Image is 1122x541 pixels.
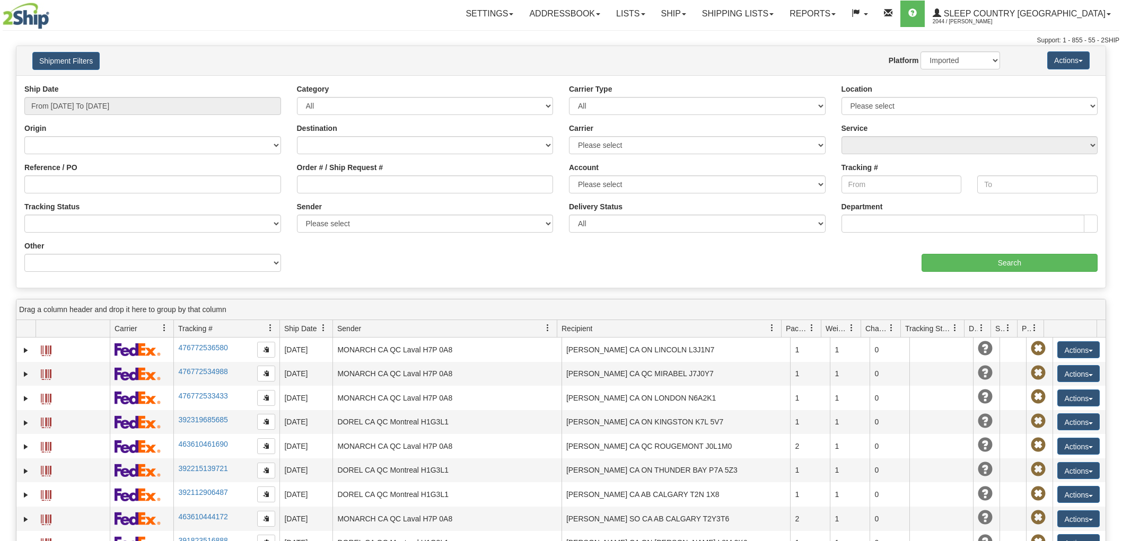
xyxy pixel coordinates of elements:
[870,482,909,507] td: 0
[1031,389,1046,404] span: Pickup Not Assigned
[870,362,909,386] td: 0
[1022,323,1031,334] span: Pickup Status
[969,323,978,334] span: Delivery Status
[841,201,883,212] label: Department
[841,84,872,94] label: Location
[882,319,900,337] a: Charge filter column settings
[569,123,593,134] label: Carrier
[279,482,332,507] td: [DATE]
[337,323,361,334] span: Sender
[694,1,782,27] a: Shipping lists
[870,410,909,434] td: 0
[21,369,31,379] a: Expand
[257,342,275,358] button: Copy to clipboard
[279,410,332,434] td: [DATE]
[3,36,1119,45] div: Support: 1 - 855 - 55 - 2SHIP
[314,319,332,337] a: Ship Date filter column settings
[562,362,791,386] td: [PERSON_NAME] CA QC MIRABEL J7J0Y7
[297,201,322,212] label: Sender
[978,462,993,477] span: Unknown
[790,338,830,362] td: 1
[841,175,962,193] input: From
[257,438,275,454] button: Copy to clipboard
[1031,510,1046,525] span: Pickup Not Assigned
[941,9,1106,18] span: Sleep Country [GEOGRAPHIC_DATA]
[1031,341,1046,356] span: Pickup Not Assigned
[905,323,951,334] span: Tracking Status
[115,367,161,380] img: 2 - FedEx Express®
[115,464,161,477] img: 2 - FedEx Express®
[178,392,227,400] a: 476772533433
[257,463,275,478] button: Copy to clipboard
[830,386,870,410] td: 1
[790,458,830,483] td: 1
[569,201,623,212] label: Delivery Status
[925,1,1119,27] a: Sleep Country [GEOGRAPHIC_DATA] 2044 / [PERSON_NAME]
[653,1,694,27] a: Ship
[763,319,781,337] a: Recipient filter column settings
[946,319,964,337] a: Tracking Status filter column settings
[3,3,49,29] img: logo2044.jpg
[1031,486,1046,501] span: Pickup Not Assigned
[21,418,31,428] a: Expand
[332,338,562,362] td: MONARCH CA QC Laval H7P 0A8
[1098,216,1121,324] iframe: chat widget
[830,482,870,507] td: 1
[870,434,909,458] td: 0
[257,511,275,527] button: Copy to clipboard
[1057,462,1100,479] button: Actions
[978,438,993,453] span: Unknown
[870,338,909,362] td: 0
[332,507,562,531] td: MONARCH CA QC Laval H7P 0A8
[297,84,329,94] label: Category
[999,319,1017,337] a: Shipment Issues filter column settings
[257,414,275,430] button: Copy to clipboard
[1057,510,1100,527] button: Actions
[803,319,821,337] a: Packages filter column settings
[16,299,1106,320] div: grid grouping header
[569,84,612,94] label: Carrier Type
[115,488,161,501] img: 2 - FedEx Express®
[332,458,562,483] td: DOREL CA QC Montreal H1G3L1
[178,367,227,376] a: 476772534988
[1031,414,1046,429] span: Pickup Not Assigned
[178,415,227,424] a: 392319685685
[279,507,332,531] td: [DATE]
[279,386,332,410] td: [DATE]
[790,482,830,507] td: 1
[279,434,332,458] td: [DATE]
[21,441,31,452] a: Expand
[115,323,137,334] span: Carrier
[1057,365,1100,382] button: Actions
[978,414,993,429] span: Unknown
[115,343,161,356] img: 2 - FedEx Express®
[32,52,100,70] button: Shipment Filters
[562,410,791,434] td: [PERSON_NAME] CA ON KINGSTON K7L 5V7
[178,343,227,352] a: 476772536580
[1025,319,1044,337] a: Pickup Status filter column settings
[178,512,227,521] a: 463610444172
[178,464,227,473] a: 392215139721
[972,319,990,337] a: Delivery Status filter column settings
[178,440,227,448] a: 463610461690
[21,466,31,476] a: Expand
[830,338,870,362] td: 1
[826,323,848,334] span: Weight
[790,362,830,386] td: 1
[115,440,161,453] img: 2 - FedEx Express®
[279,362,332,386] td: [DATE]
[870,507,909,531] td: 0
[284,323,317,334] span: Ship Date
[790,386,830,410] td: 1
[521,1,608,27] a: Addressbook
[24,123,46,134] label: Origin
[21,393,31,404] a: Expand
[332,482,562,507] td: DOREL CA QC Montreal H1G3L1
[790,434,830,458] td: 2
[178,488,227,496] a: 392112906487
[830,410,870,434] td: 1
[978,486,993,501] span: Unknown
[1047,51,1090,69] button: Actions
[21,490,31,500] a: Expand
[297,162,383,173] label: Order # / Ship Request #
